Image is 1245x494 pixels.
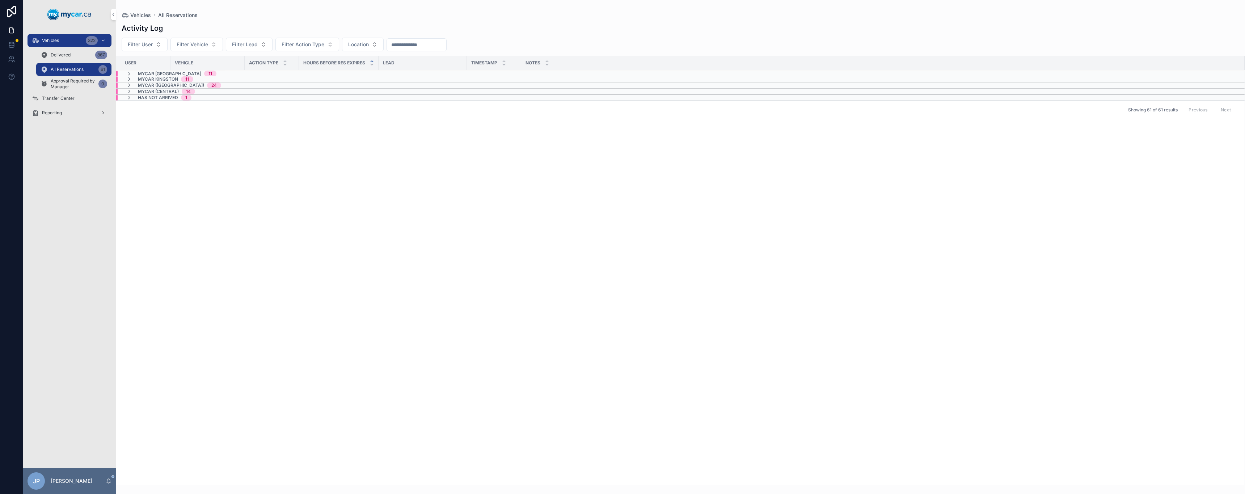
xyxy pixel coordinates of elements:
[282,41,324,48] span: Filter Action Type
[51,52,71,58] span: Delivered
[138,76,178,82] span: MyCar Kingston
[23,29,116,129] div: scrollable content
[86,36,98,45] div: 322
[28,106,111,119] a: Reporting
[28,34,111,47] a: Vehicles322
[51,477,92,485] p: [PERSON_NAME]
[138,71,201,77] span: MyCar [GEOGRAPHIC_DATA]
[170,38,223,51] button: Select Button
[383,60,394,66] span: Lead
[138,95,178,101] span: Has not Arrived
[51,67,84,72] span: All Reservations
[226,38,273,51] button: Select Button
[42,110,62,116] span: Reporting
[208,71,212,77] div: 11
[36,77,111,90] a: Approval Required by Manager0
[98,65,107,74] div: 61
[122,23,163,33] h1: Activity Log
[1128,107,1178,113] span: Showing 61 of 61 results
[36,63,111,76] a: All Reservations61
[33,477,40,485] span: JP
[185,95,187,101] div: 1
[303,60,365,66] span: Hours Before Res Expires
[122,38,168,51] button: Select Button
[275,38,339,51] button: Select Button
[342,38,384,51] button: Select Button
[36,48,111,61] a: Delivered867
[42,38,59,43] span: Vehicles
[177,41,208,48] span: Filter Vehicle
[471,60,497,66] span: Timestamp
[186,89,191,94] div: 14
[249,60,278,66] span: Action Type
[138,82,204,88] span: MyCar ([GEOGRAPHIC_DATA])
[130,12,151,19] span: Vehicles
[47,9,92,20] img: App logo
[98,80,107,88] div: 0
[122,12,151,19] a: Vehicles
[125,60,136,66] span: User
[185,76,189,82] div: 11
[175,60,193,66] span: Vehicle
[95,51,107,59] div: 867
[42,95,75,101] span: Transfer Center
[211,82,217,88] div: 24
[28,92,111,105] a: Transfer Center
[232,41,258,48] span: Filter Lead
[51,78,96,90] span: Approval Required by Manager
[348,41,369,48] span: Location
[526,60,540,66] span: Notes
[158,12,198,19] a: All Reservations
[128,41,153,48] span: Filter User
[138,89,179,94] span: MyCar (Central)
